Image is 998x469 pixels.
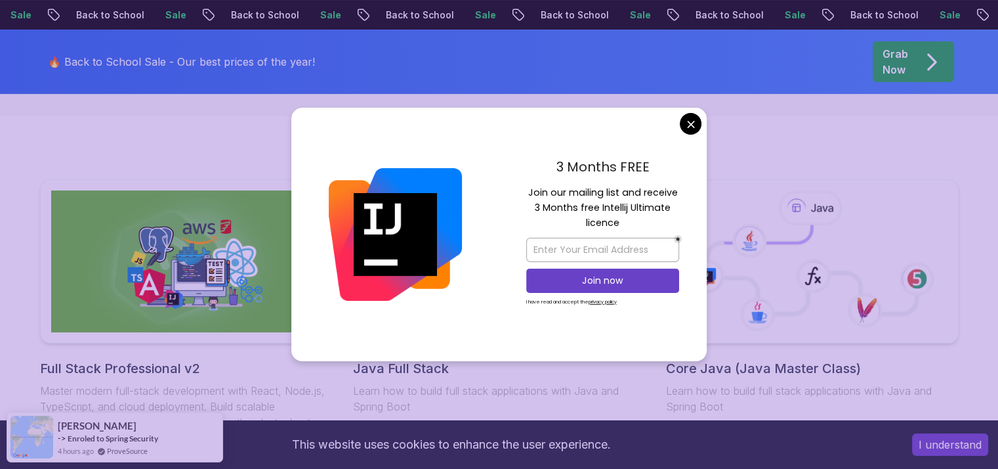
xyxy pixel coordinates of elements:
[51,190,321,332] img: Full Stack Professional v2
[48,54,315,70] p: 🔥 Back to School Sale - Our best prices of the year!
[301,9,343,22] p: Sale
[353,359,645,378] h2: Java Full Stack
[57,9,146,22] p: Back to School
[456,9,498,22] p: Sale
[367,9,456,22] p: Back to School
[40,359,332,378] h2: Full Stack Professional v2
[40,383,332,430] p: Master modern full-stack development with React, Node.js, TypeScript, and cloud deployment. Build...
[666,179,958,435] a: Core Java (Java Master Class)Learn how to build full stack applications with Java and Spring Boot...
[676,9,766,22] p: Back to School
[212,9,301,22] p: Back to School
[831,9,921,22] p: Back to School
[58,420,136,432] span: [PERSON_NAME]
[921,9,963,22] p: Sale
[522,9,611,22] p: Back to School
[883,46,908,78] p: Grab Now
[353,383,645,414] p: Learn how to build full stack applications with Java and Spring Boot
[666,359,958,378] h2: Core Java (Java Master Class)
[40,179,332,451] a: Full Stack Professional v2Full Stack Professional v2Master modern full-stack development with Rea...
[912,434,988,456] button: Accept cookies
[10,416,53,458] img: provesource social proof notification image
[611,9,653,22] p: Sale
[766,9,808,22] p: Sale
[58,445,94,457] span: 4 hours ago
[68,433,158,444] a: Enroled to Spring Security
[10,430,892,459] div: This website uses cookies to enhance the user experience.
[666,383,958,414] p: Learn how to build full stack applications with Java and Spring Boot
[146,9,188,22] p: Sale
[58,433,66,443] span: ->
[107,445,148,457] a: ProveSource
